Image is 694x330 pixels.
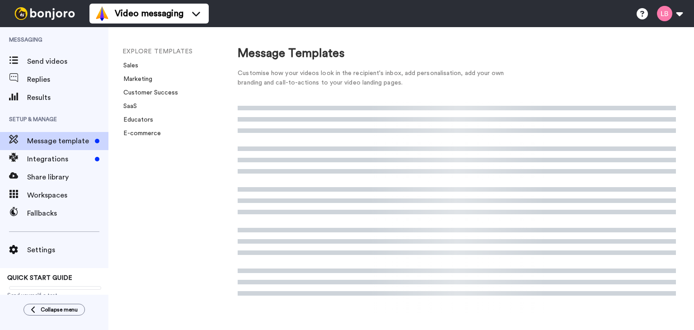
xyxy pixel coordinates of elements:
[7,275,72,281] span: QUICK START GUIDE
[118,76,152,82] a: Marketing
[27,74,108,85] span: Replies
[122,47,244,57] li: EXPLORE TEMPLATES
[27,56,108,67] span: Send videos
[118,103,137,109] a: SaaS
[118,62,138,69] a: Sales
[238,69,518,88] div: Customise how your videos look in the recipient's inbox, add personalisation, add your own brandi...
[11,7,79,20] img: bj-logo-header-white.svg
[27,154,91,165] span: Integrations
[115,7,183,20] span: Video messaging
[41,306,78,313] span: Collapse menu
[118,90,178,96] a: Customer Success
[7,292,101,299] span: Send yourself a test
[27,92,108,103] span: Results
[27,136,91,146] span: Message template
[95,6,109,21] img: vm-color.svg
[23,304,85,316] button: Collapse menu
[27,245,108,255] span: Settings
[27,190,108,201] span: Workspaces
[27,208,108,219] span: Fallbacks
[238,45,676,62] div: Message Templates
[27,172,108,183] span: Share library
[118,130,161,137] a: E-commerce
[118,117,153,123] a: Educators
